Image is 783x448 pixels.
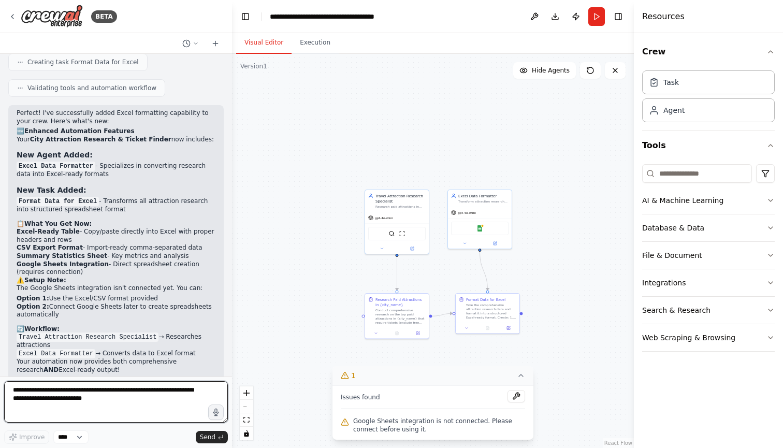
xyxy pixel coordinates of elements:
g: Edge from b39e96f0-0d4c-43d1-9ad7-46b8f467e744 to 877de822-a186-4e62-b3bd-773ad4da4c41 [477,252,490,291]
div: Format Data for ExcelTake the comprehensive attraction research data and format it into a structu... [455,293,520,334]
strong: Summary Statistics Sheet [17,252,107,259]
a: React Flow attribution [604,440,632,446]
div: Travel Attraction Research Specialist [375,193,426,204]
button: zoom in [240,386,253,400]
button: AI & Machine Learning [642,187,775,214]
button: Open in side panel [398,245,427,252]
strong: City Attraction Research & Ticket Finder [30,136,171,143]
span: Validating tools and automation workflow [27,84,156,92]
button: Execution [292,32,339,54]
strong: Workflow: [24,325,60,333]
div: BETA [91,10,117,23]
div: Integrations [642,278,686,288]
button: Web Scraping & Browsing [642,324,775,351]
strong: New Agent Added: [17,151,93,159]
div: AI & Machine Learning [642,195,723,206]
button: File & Document [642,242,775,269]
h2: 🆕 [17,127,215,136]
strong: Option 2: [17,303,49,310]
p: Your automation now provides both comprehensive research Excel-ready output! [17,358,215,374]
button: Integrations [642,269,775,296]
div: React Flow controls [240,386,253,440]
li: Use the Excel/CSV format provided [17,295,215,303]
g: Edge from 00f3d11c-8c73-44b7-81be-068d20ff1d4b to 0b4a5a24-2931-4a1a-b43f-6e51769fd321 [395,257,400,291]
button: Open in side panel [409,330,427,337]
span: Improve [19,433,45,441]
strong: Setup Note: [24,277,66,284]
button: Database & Data [642,214,775,241]
div: Research paid attractions in {city_name}, gather comprehensive information including TripAdvisor ... [375,205,426,209]
button: Hide left sidebar [238,9,253,24]
button: Tools [642,131,775,160]
strong: What You Get Now: [24,220,92,227]
span: Creating task Format Data for Excel [27,58,139,66]
button: Start a new chat [207,37,224,50]
div: Crew [642,66,775,131]
h2: 🔄 [17,325,215,334]
span: Send [200,433,215,441]
img: ScrapeWebsiteTool [399,230,405,237]
div: Web Scraping & Browsing [642,333,735,343]
span: 1 [351,370,356,381]
button: Open in side panel [481,240,510,247]
div: Agent [663,105,685,115]
span: Issues found [341,393,380,401]
h4: Resources [642,10,685,23]
button: toggle interactivity [240,427,253,440]
div: Conduct comprehensive research on the top paid attractions in {city_name} that require tickets (e... [375,308,426,325]
button: Switch to previous chat [178,37,203,50]
li: - Copy/paste directly into Excel with proper headers and rows [17,228,215,244]
code: Format Data for Excel [17,197,99,206]
button: Crew [642,37,775,66]
p: Your now includes: [17,136,215,144]
div: Research Paid Attractions in {city_name}Conduct comprehensive research on the top paid attraction... [365,293,429,339]
button: Hide Agents [513,62,576,79]
p: Perfect! I've successfully added Excel formatting capability to your crew. Here's what's new: [17,109,215,125]
code: Excel Data Formatter [17,349,95,358]
li: → Converts data to Excel format [17,350,215,358]
li: - Key metrics and analysis [17,252,215,261]
img: Google Sheets [477,225,483,232]
g: Edge from 0b4a5a24-2931-4a1a-b43f-6e51769fd321 to 877de822-a186-4e62-b3bd-773ad4da4c41 [432,311,453,319]
div: Excel Data FormatterTransform attraction research data into structured Excel-ready format with pr... [447,190,512,249]
button: Hide right sidebar [611,9,626,24]
div: Database & Data [642,223,704,233]
button: fit view [240,413,253,427]
div: Version 1 [240,62,267,70]
img: Logo [21,5,83,28]
button: No output available [386,330,408,337]
button: 1 [332,366,533,385]
div: Research Paid Attractions in {city_name} [375,297,426,307]
div: Excel Data Formatter [458,193,509,198]
span: gpt-4o-mini [375,216,393,220]
strong: Enhanced Automation Features [24,127,135,135]
h2: 📋 [17,220,215,228]
span: Google Sheets integration is not connected. Please connect before using it. [353,417,525,433]
li: - Transforms all attraction research into structured spreadsheet format [17,197,215,214]
strong: CSV Export Format [17,244,83,251]
button: Open in side panel [500,325,517,331]
div: File & Document [642,250,702,261]
li: → Researches attractions [17,333,215,350]
h2: ⚠️ [17,277,215,285]
strong: AND [44,366,59,373]
strong: New Task Added: [17,186,86,194]
div: Travel Attraction Research SpecialistResearch paid attractions in {city_name}, gather comprehensi... [365,190,429,254]
button: No output available [476,325,498,331]
button: Search & Research [642,297,775,324]
code: Travel Attraction Research Specialist [17,333,158,342]
nav: breadcrumb [270,11,386,22]
li: Connect Google Sheets later to create spreadsheets automatically [17,303,215,319]
button: Send [196,431,228,443]
div: Search & Research [642,305,711,315]
strong: Option 1: [17,295,49,302]
strong: Excel-Ready Table [17,228,80,235]
span: Hide Agents [532,66,570,75]
span: gpt-4o-mini [458,211,476,215]
li: - Direct spreadsheet creation (requires connection) [17,261,215,277]
div: Format Data for Excel [466,297,505,302]
code: Excel Data Formatter [17,162,95,171]
div: Task [663,77,679,88]
p: The Google Sheets integration isn't connected yet. You can: [17,284,215,293]
button: Visual Editor [236,32,292,54]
